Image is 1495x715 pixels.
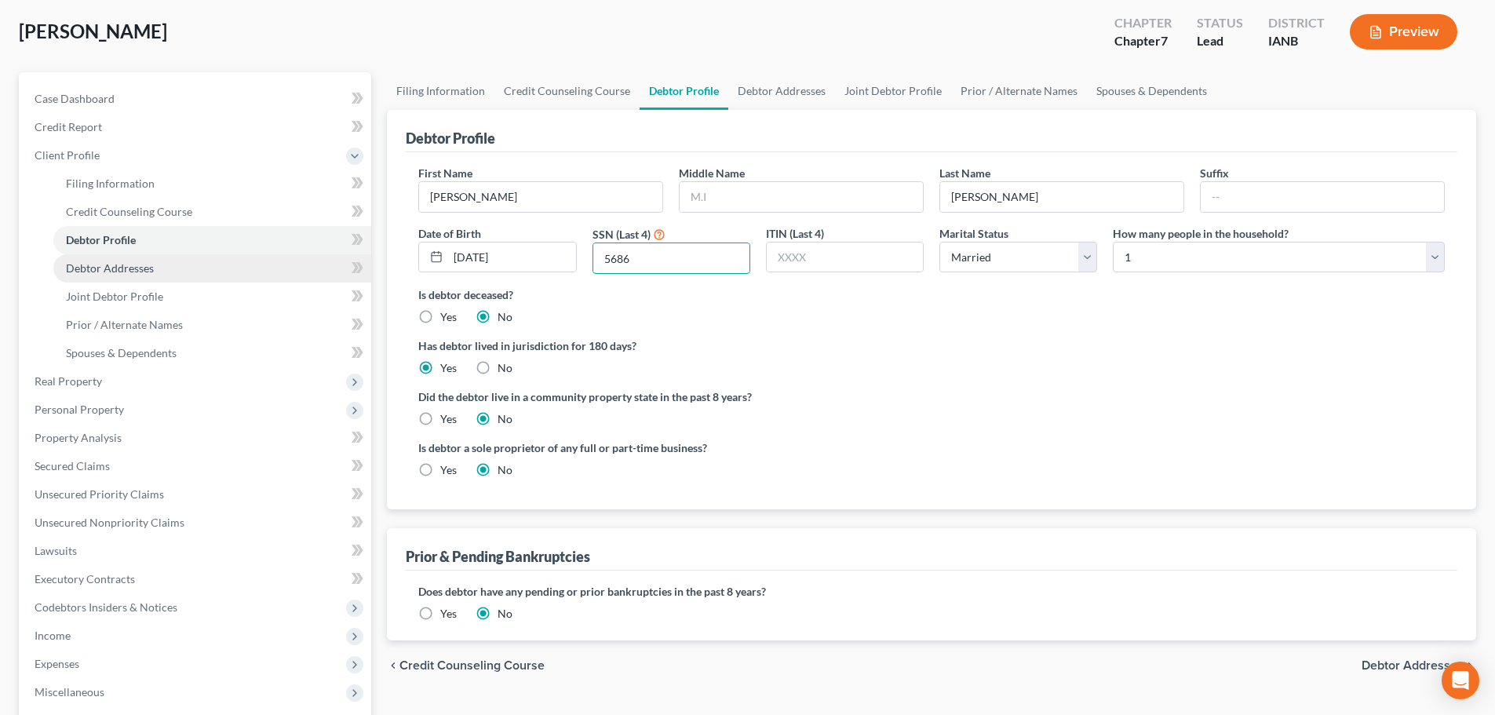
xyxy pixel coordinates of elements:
a: Joint Debtor Profile [835,72,951,110]
span: Executory Contracts [35,572,135,585]
span: Secured Claims [35,459,110,472]
span: Property Analysis [35,431,122,444]
span: Credit Counseling Course [66,205,192,218]
a: Lawsuits [22,537,371,565]
input: -- [419,182,662,212]
input: MM/DD/YYYY [448,243,575,272]
span: Unsecured Nonpriority Claims [35,516,184,529]
button: Debtor Addresses chevron_right [1362,659,1476,672]
label: First Name [418,165,472,181]
a: Credit Counseling Course [53,198,371,226]
label: Yes [440,360,457,376]
a: Prior / Alternate Names [53,311,371,339]
label: Yes [440,411,457,427]
a: Debtor Addresses [53,254,371,283]
span: 7 [1161,33,1168,48]
label: Is debtor deceased? [418,286,1445,303]
span: Credit Report [35,120,102,133]
div: Open Intercom Messenger [1442,662,1479,699]
i: chevron_right [1464,659,1476,672]
label: Date of Birth [418,225,481,242]
button: chevron_left Credit Counseling Course [387,659,545,672]
a: Spouses & Dependents [53,339,371,367]
a: Debtor Profile [640,72,728,110]
span: Credit Counseling Course [399,659,545,672]
div: IANB [1268,32,1325,50]
span: Lawsuits [35,544,77,557]
label: How many people in the household? [1113,225,1289,242]
input: XXXX [767,243,923,272]
div: Chapter [1114,14,1172,32]
label: No [498,462,512,478]
span: Real Property [35,374,102,388]
a: Secured Claims [22,452,371,480]
span: Joint Debtor Profile [66,290,163,303]
label: Last Name [939,165,990,181]
a: Prior / Alternate Names [951,72,1087,110]
span: Unsecured Priority Claims [35,487,164,501]
label: Suffix [1200,165,1229,181]
label: No [498,360,512,376]
label: Middle Name [679,165,745,181]
span: Debtor Addresses [1362,659,1464,672]
label: No [498,411,512,427]
span: Prior / Alternate Names [66,318,183,331]
a: Credit Counseling Course [494,72,640,110]
span: Income [35,629,71,642]
input: -- [940,182,1183,212]
div: Lead [1197,32,1243,50]
span: Spouses & Dependents [66,346,177,359]
a: Unsecured Priority Claims [22,480,371,509]
label: Yes [440,462,457,478]
a: Filing Information [387,72,494,110]
input: XXXX [593,243,749,273]
span: [PERSON_NAME] [19,20,167,42]
span: Debtor Addresses [66,261,154,275]
span: Miscellaneous [35,685,104,699]
a: Credit Report [22,113,371,141]
button: Preview [1350,14,1457,49]
a: Property Analysis [22,424,371,452]
a: Debtor Addresses [728,72,835,110]
a: Debtor Profile [53,226,371,254]
label: Yes [440,606,457,622]
span: Expenses [35,657,79,670]
a: Spouses & Dependents [1087,72,1216,110]
label: No [498,606,512,622]
span: Client Profile [35,148,100,162]
div: Status [1197,14,1243,32]
a: Filing Information [53,170,371,198]
span: Personal Property [35,403,124,416]
div: Chapter [1114,32,1172,50]
label: SSN (Last 4) [593,226,651,243]
span: Filing Information [66,177,155,190]
label: Marital Status [939,225,1008,242]
a: Joint Debtor Profile [53,283,371,311]
a: Case Dashboard [22,85,371,113]
label: ITIN (Last 4) [766,225,824,242]
a: Executory Contracts [22,565,371,593]
span: Codebtors Insiders & Notices [35,600,177,614]
label: Is debtor a sole proprietor of any full or part-time business? [418,440,924,456]
label: Does debtor have any pending or prior bankruptcies in the past 8 years? [418,583,1445,600]
div: Prior & Pending Bankruptcies [406,547,590,566]
a: Unsecured Nonpriority Claims [22,509,371,537]
input: M.I [680,182,923,212]
div: District [1268,14,1325,32]
label: No [498,309,512,325]
div: Debtor Profile [406,129,495,148]
input: -- [1201,182,1444,212]
label: Did the debtor live in a community property state in the past 8 years? [418,389,1445,405]
i: chevron_left [387,659,399,672]
span: Case Dashboard [35,92,115,105]
span: Debtor Profile [66,233,136,246]
label: Yes [440,309,457,325]
label: Has debtor lived in jurisdiction for 180 days? [418,337,1445,354]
